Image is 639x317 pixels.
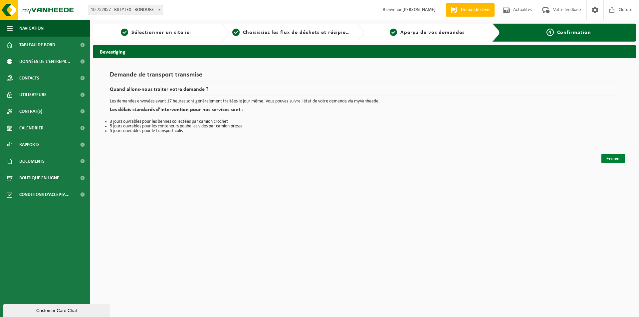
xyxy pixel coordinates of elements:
[400,30,465,35] span: Aperçu de vos demandes
[19,20,44,37] span: Navigation
[97,29,216,37] a: 1Sélectionner un site ici
[121,29,128,36] span: 1
[546,29,554,36] span: 4
[232,29,351,37] a: 2Choisissiez les flux de déchets et récipients
[110,99,619,104] p: Les demandes envoyées avant 17 heures sont généralement traitées le jour même. Vous pouvez suivre...
[19,70,39,86] span: Contacts
[557,30,591,35] span: Confirmation
[19,120,44,136] span: Calendrier
[3,302,111,317] iframe: chat widget
[88,5,163,15] span: 10-752357 - BILLYTEX - BONDUES
[232,29,240,36] span: 2
[110,87,619,96] h2: Quand allons-nous traiter votre demande ?
[19,136,40,153] span: Rapports
[446,3,495,17] a: Demande devis
[19,103,42,120] span: Contrat(s)
[19,53,70,70] span: Données de l'entrepr...
[110,72,619,82] h1: Demande de transport transmise
[19,170,59,186] span: Boutique en ligne
[110,124,619,129] li: 5 jours ouvrables pour les conteneurs poubelles vidés par camion presse
[601,154,625,163] a: Fermer
[110,107,619,116] h2: Les délais standards d’intervention pour nos services sont :
[110,129,619,133] li: 5 jours ouvrables pour le transport colis
[390,29,397,36] span: 3
[93,45,636,58] h2: Bevestiging
[110,119,619,124] li: 3 jours ouvrables pour les bennes collectées par camion crochet
[19,37,55,53] span: Tableau de bord
[19,186,70,203] span: Conditions d'accepta...
[402,7,436,12] strong: [PERSON_NAME]
[131,30,191,35] span: Sélectionner un site ici
[243,30,354,35] span: Choisissiez les flux de déchets et récipients
[19,153,45,170] span: Documents
[459,7,491,13] span: Demande devis
[19,86,47,103] span: Utilisateurs
[368,29,487,37] a: 3Aperçu de vos demandes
